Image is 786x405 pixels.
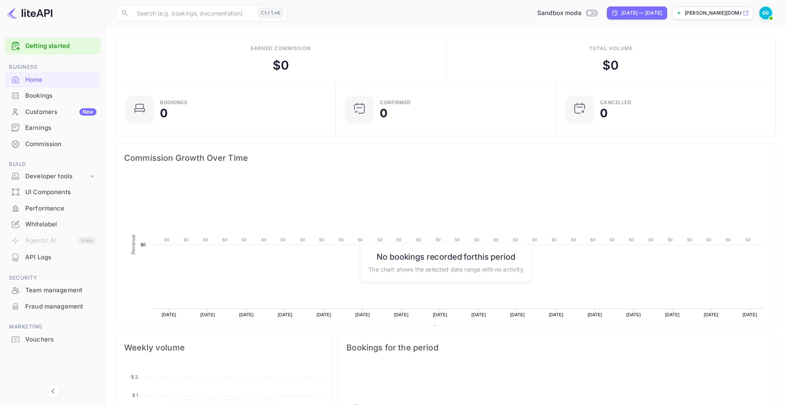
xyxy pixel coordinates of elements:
text: $0 [648,237,654,242]
div: Performance [5,201,101,217]
div: Earnings [5,120,101,136]
span: Build [5,160,101,169]
text: $0 [300,237,305,242]
div: Team management [25,286,96,295]
text: [DATE] [471,312,486,317]
tspan: $ 1 [132,392,138,398]
a: Performance [5,201,101,216]
div: 0 [600,107,608,119]
div: UI Components [5,184,101,200]
div: Switch to Production mode [534,9,600,18]
text: $0 [396,237,402,242]
a: Whitelabel [5,217,101,232]
text: [DATE] [317,312,331,317]
div: API Logs [5,250,101,265]
div: Getting started [5,38,101,55]
span: Security [5,274,101,282]
div: Bookings [160,100,187,105]
div: Whitelabel [5,217,101,232]
a: Commission [5,136,101,151]
text: [DATE] [394,312,409,317]
div: Team management [5,282,101,298]
text: $0 [416,237,421,242]
tspan: $ 2 [131,374,138,380]
div: Home [5,72,101,88]
div: UI Components [25,188,96,197]
div: 0 [380,107,388,119]
span: Marketing [5,322,101,331]
text: $0 [436,237,441,242]
text: [DATE] [510,312,525,317]
span: Sandbox mode [537,9,582,18]
a: Bookings [5,88,101,103]
text: $0 [358,237,363,242]
input: Search (e.g. bookings, documentation) [132,5,255,21]
a: API Logs [5,250,101,265]
text: $0 [610,237,615,242]
a: Getting started [25,42,96,51]
text: $0 [687,237,692,242]
text: $0 [455,237,460,242]
div: Home [25,75,96,85]
div: $ 0 [273,56,289,74]
a: Vouchers [5,332,101,347]
text: $0 [493,237,499,242]
button: Collapse navigation [46,384,60,398]
div: New [79,108,96,116]
div: Confirmed [380,100,411,105]
div: Customers [25,107,96,117]
text: $0 [629,237,634,242]
div: Developer tools [5,169,101,184]
div: Commission [25,140,96,149]
text: $0 [513,237,518,242]
text: [DATE] [239,312,254,317]
span: Business [5,63,101,72]
text: $0 [203,237,208,242]
div: Vouchers [25,335,96,344]
span: Bookings for the period [346,341,768,354]
text: [DATE] [665,312,680,317]
div: Earned commission [251,45,311,52]
span: Weekly volume [124,341,323,354]
a: CustomersNew [5,104,101,119]
div: $ 0 [602,56,619,74]
text: $0 [184,237,189,242]
text: [DATE] [200,312,215,317]
div: Ctrl+K [258,8,283,18]
text: $0 [339,237,344,242]
span: Commission Growth Over Time [124,151,768,164]
div: Earnings [25,123,96,133]
text: $0 [552,237,557,242]
text: Revenue [131,234,136,254]
div: Performance [25,204,96,213]
text: $0 [590,237,596,242]
text: [DATE] [278,312,293,317]
text: [DATE] [355,312,370,317]
text: [DATE] [162,312,176,317]
a: Earnings [5,120,101,135]
text: $0 [532,237,537,242]
img: Charley Cohen [759,7,772,20]
div: Bookings [5,88,101,104]
div: CustomersNew [5,104,101,120]
div: Vouchers [5,332,101,348]
text: $0 [140,242,146,247]
text: [DATE] [704,312,718,317]
text: [DATE] [549,312,564,317]
text: $0 [474,237,479,242]
div: Click to change the date range period [607,7,667,20]
text: $0 [280,237,286,242]
div: Developer tools [25,172,88,181]
div: API Logs [25,253,96,262]
text: $0 [571,237,576,242]
text: [DATE] [742,312,757,317]
p: [PERSON_NAME][DOMAIN_NAME]... [685,9,741,17]
text: $0 [261,237,267,242]
text: $0 [668,237,673,242]
text: $0 [726,237,731,242]
div: [DATE] — [DATE] [621,9,662,17]
div: CANCELLED [600,100,632,105]
a: Home [5,72,101,87]
div: Whitelabel [25,220,96,229]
